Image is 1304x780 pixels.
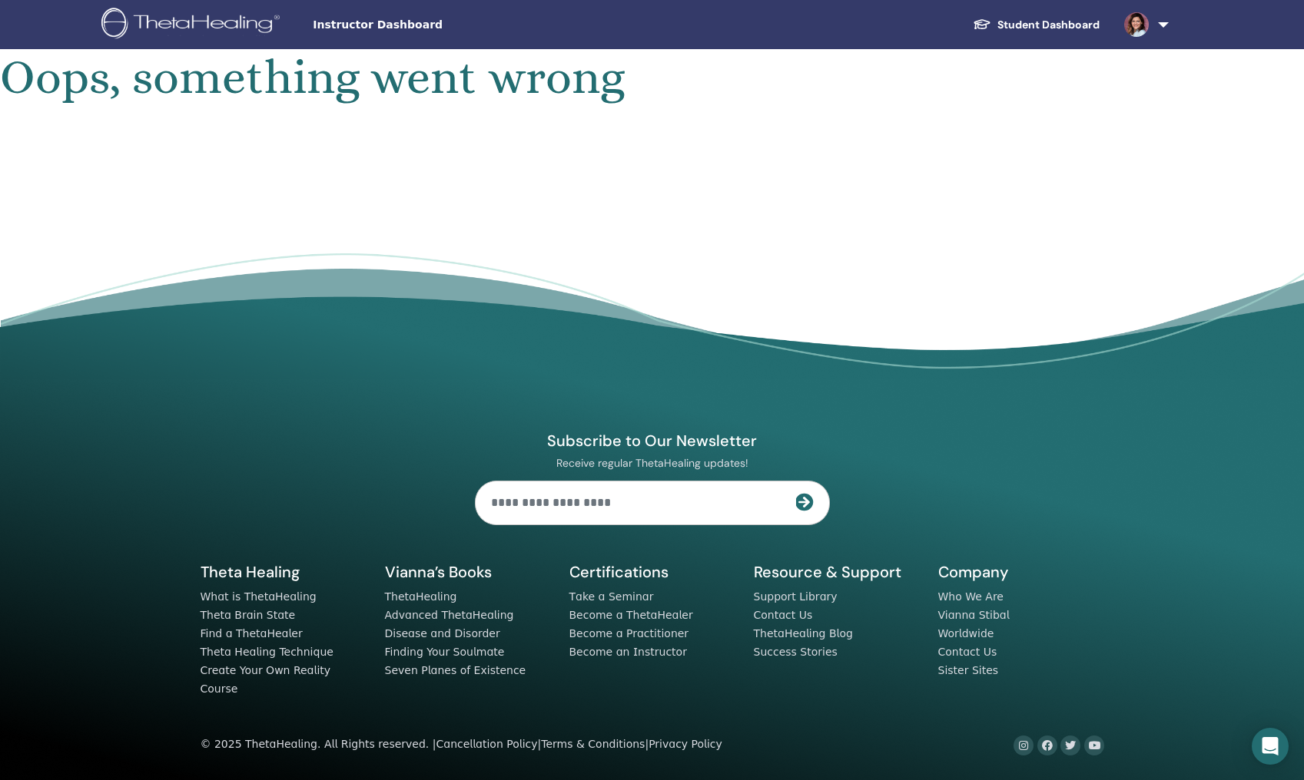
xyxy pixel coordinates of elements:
[201,609,296,621] a: Theta Brain State
[1252,728,1289,765] div: Open Intercom Messenger
[201,664,331,695] a: Create Your Own Reality Course
[754,590,838,603] a: Support Library
[1124,12,1149,37] img: default.jpg
[201,627,303,640] a: Find a ThetaHealer
[385,664,526,676] a: Seven Planes of Existence
[541,738,645,750] a: Terms & Conditions
[475,456,830,470] p: Receive regular ThetaHealing updates!
[385,562,551,582] h5: Vianna’s Books
[973,18,991,31] img: graduation-cap-white.svg
[201,735,722,754] div: © 2025 ThetaHealing. All Rights reserved. | | |
[938,590,1004,603] a: Who We Are
[938,664,999,676] a: Sister Sites
[201,590,317,603] a: What is ThetaHealing
[938,627,994,640] a: Worldwide
[754,627,853,640] a: ThetaHealing Blog
[436,738,537,750] a: Cancellation Policy
[569,590,654,603] a: Take a Seminar
[938,609,1010,621] a: Vianna Stibal
[938,562,1104,582] h5: Company
[569,562,735,582] h5: Certifications
[961,11,1112,39] a: Student Dashboard
[385,646,505,658] a: Finding Your Soulmate
[201,562,367,582] h5: Theta Healing
[385,590,457,603] a: ThetaHealing
[101,8,285,42] img: logo.png
[385,627,500,640] a: Disease and Disorder
[754,609,813,621] a: Contact Us
[938,646,997,658] a: Contact Us
[754,646,838,658] a: Success Stories
[313,17,543,33] span: Instructor Dashboard
[569,646,687,658] a: Become an Instructor
[649,738,722,750] a: Privacy Policy
[569,627,689,640] a: Become a Practitioner
[201,646,333,658] a: Theta Healing Technique
[475,431,830,451] h4: Subscribe to Our Newsletter
[385,609,514,621] a: Advanced ThetaHealing
[569,609,693,621] a: Become a ThetaHealer
[754,562,920,582] h5: Resource & Support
